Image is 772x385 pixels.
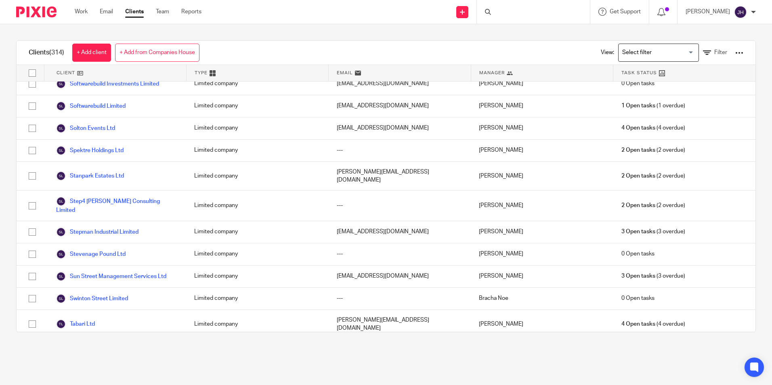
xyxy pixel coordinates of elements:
span: 2 Open tasks [621,201,655,209]
a: Softwarebuild Limited [56,101,126,111]
div: Limited company [186,243,328,265]
p: [PERSON_NAME] [686,8,730,16]
a: + Add client [72,44,111,62]
div: [PERSON_NAME][EMAIL_ADDRESS][DOMAIN_NAME] [329,162,471,190]
div: [PERSON_NAME] [471,140,613,161]
a: Email [100,8,113,16]
span: Get Support [610,9,641,15]
div: [PERSON_NAME] [471,95,613,117]
span: 0 Open tasks [621,80,655,88]
img: svg%3E [56,101,66,111]
span: (4 overdue) [621,124,685,132]
span: (2 overdue) [621,172,685,180]
img: svg%3E [56,79,66,89]
div: Bracha Noe [471,288,613,310]
img: svg%3E [56,146,66,155]
span: 4 Open tasks [621,320,655,328]
div: Limited company [186,221,328,243]
span: (4 overdue) [621,320,685,328]
span: Filter [714,50,727,55]
div: [PERSON_NAME] [471,117,613,139]
span: Manager [479,69,505,76]
div: Limited company [186,266,328,287]
div: Limited company [186,288,328,310]
a: Stanpark Estates Ltd [56,171,124,181]
input: Select all [25,65,40,81]
div: Limited company [186,140,328,161]
img: svg%3E [56,294,66,303]
div: [EMAIL_ADDRESS][DOMAIN_NAME] [329,95,471,117]
div: [PERSON_NAME] [471,221,613,243]
a: Tabari Ltd [56,319,95,329]
span: Task Status [621,69,657,76]
a: Clients [125,8,144,16]
span: 3 Open tasks [621,228,655,236]
a: Swinton Street Limited [56,294,128,303]
a: Stepman Industrial Limited [56,227,138,237]
span: (3 overdue) [621,228,685,236]
div: [PERSON_NAME] [471,162,613,190]
img: svg%3E [56,123,66,133]
div: [EMAIL_ADDRESS][DOMAIN_NAME] [329,73,471,95]
img: svg%3E [56,249,66,259]
span: 2 Open tasks [621,172,655,180]
span: 4 Open tasks [621,124,655,132]
span: (2 overdue) [621,201,685,209]
span: (2 overdue) [621,146,685,154]
div: Limited company [186,190,328,220]
div: --- [329,140,471,161]
div: --- [329,288,471,310]
img: svg%3E [56,227,66,237]
img: Pixie [16,6,57,17]
div: [PERSON_NAME] [471,266,613,287]
a: Sun Street Management Services Ltd [56,272,166,281]
div: [PERSON_NAME] [471,190,613,220]
a: Softwarebuild Investments Limited [56,79,159,89]
a: Solton Events Ltd [56,123,115,133]
div: --- [329,243,471,265]
div: Limited company [186,73,328,95]
span: (314) [49,49,64,56]
img: svg%3E [56,272,66,281]
a: Spektre Holdings Ltd [56,146,124,155]
span: 0 Open tasks [621,294,655,302]
div: Limited company [186,310,328,339]
span: (1 overdue) [621,102,685,110]
a: Stevenage Pound Ltd [56,249,126,259]
input: Search for option [619,46,694,60]
div: [EMAIL_ADDRESS][DOMAIN_NAME] [329,221,471,243]
span: 0 Open tasks [621,250,655,258]
div: --- [329,190,471,220]
a: Step4 [PERSON_NAME] Consulting Limited [56,197,178,214]
span: 1 Open tasks [621,102,655,110]
img: svg%3E [56,171,66,181]
img: svg%3E [56,197,66,206]
span: Client [57,69,75,76]
div: View: [589,41,743,65]
a: Team [156,8,169,16]
div: Limited company [186,95,328,117]
a: + Add from Companies House [115,44,199,62]
a: Reports [181,8,201,16]
div: Limited company [186,162,328,190]
img: svg%3E [56,319,66,329]
img: svg%3E [734,6,747,19]
div: [PERSON_NAME] [471,310,613,339]
span: Type [195,69,208,76]
h1: Clients [29,48,64,57]
span: 2 Open tasks [621,146,655,154]
a: Work [75,8,88,16]
span: (3 overdue) [621,272,685,280]
div: [PERSON_NAME] [471,73,613,95]
span: 3 Open tasks [621,272,655,280]
div: [EMAIL_ADDRESS][DOMAIN_NAME] [329,266,471,287]
div: [EMAIL_ADDRESS][DOMAIN_NAME] [329,117,471,139]
div: Search for option [618,44,699,62]
div: Limited company [186,117,328,139]
span: Email [337,69,353,76]
div: [PERSON_NAME][EMAIL_ADDRESS][DOMAIN_NAME] [329,310,471,339]
div: [PERSON_NAME] [471,243,613,265]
